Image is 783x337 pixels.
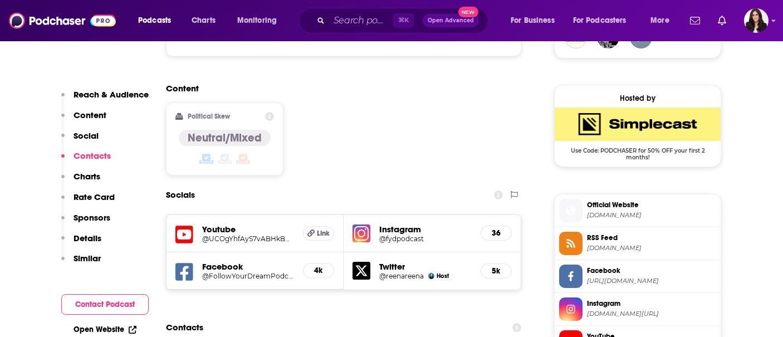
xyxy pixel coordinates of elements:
[61,171,100,192] button: Charts
[744,8,769,33] img: User Profile
[713,11,731,30] a: Show notifications dropdown
[587,310,716,318] span: instagram.com/fydpodcast
[379,272,424,280] a: @reenareena
[744,8,769,33] span: Logged in as RebeccaShapiro
[184,12,222,30] a: Charts
[353,224,370,242] img: iconImage
[643,12,683,30] button: open menu
[555,108,721,141] img: SimpleCast Deal: Use Code: PODCHASER for 50% OFF your first 2 months!
[559,297,716,321] a: Instagram[DOMAIN_NAME][URL]
[61,89,149,110] button: Reach & Audience
[61,294,149,315] button: Contact Podcast
[303,226,334,241] a: Link
[566,12,643,30] button: open menu
[202,224,294,235] h5: Youtube
[559,232,716,255] a: RSS Feed[DOMAIN_NAME]
[650,13,669,28] span: More
[317,229,330,238] span: Link
[138,13,171,28] span: Podcasts
[587,299,716,309] span: Instagram
[188,113,230,120] h2: Political Skew
[74,171,100,182] p: Charts
[393,13,414,28] span: ⌘ K
[312,266,325,275] h5: 4k
[61,130,99,151] button: Social
[192,13,216,28] span: Charts
[74,110,106,120] p: Content
[61,212,110,233] button: Sponsors
[166,184,195,206] h2: Socials
[587,200,716,210] span: Official Website
[490,266,502,276] h5: 5k
[490,228,502,238] h5: 36
[686,11,704,30] a: Show notifications dropdown
[61,110,106,130] button: Content
[379,261,472,272] h5: Twitter
[237,13,277,28] span: Monitoring
[202,235,294,243] a: @UCOgYhfAyS7vABHkBpcO3Zrw/featured
[555,141,721,161] span: Use Code: PODCHASER for 50% OFF your first 2 months!
[309,8,499,33] div: Search podcasts, credits, & more...
[379,235,472,243] a: @fydpodcast
[74,212,110,223] p: Sponsors
[74,233,101,243] p: Details
[74,130,99,141] p: Social
[74,150,111,161] p: Contacts
[428,273,434,279] img: Reena Friedman Watts
[202,261,294,272] h5: Facebook
[744,8,769,33] button: Show profile menu
[61,150,111,171] button: Contacts
[587,233,716,243] span: RSS Feed
[587,277,716,285] span: https://www.facebook.com/FollowYourDreamPodcast
[61,233,101,253] button: Details
[229,12,291,30] button: open menu
[587,211,716,219] span: follow-your-dream.simplecast.com
[458,7,478,17] span: New
[74,192,115,202] p: Rate Card
[423,14,479,27] button: Open AdvancedNew
[587,244,716,252] span: feeds.simplecast.com
[166,83,512,94] h2: Content
[74,253,101,263] p: Similar
[555,108,721,160] a: SimpleCast Deal: Use Code: PODCHASER for 50% OFF your first 2 months!
[202,272,294,280] a: @FollowYourDreamPodcast
[555,94,721,103] div: Hosted by
[437,272,449,280] span: Host
[74,325,136,334] a: Open Website
[130,12,185,30] button: open menu
[329,12,393,30] input: Search podcasts, credits, & more...
[9,10,116,31] img: Podchaser - Follow, Share and Rate Podcasts
[503,12,569,30] button: open menu
[428,18,474,23] span: Open Advanced
[573,13,627,28] span: For Podcasters
[74,89,149,100] p: Reach & Audience
[379,224,472,235] h5: Instagram
[188,131,262,145] h4: Neutral/Mixed
[559,265,716,288] a: Facebook[URL][DOMAIN_NAME]
[511,13,555,28] span: For Business
[61,253,101,273] button: Similar
[559,199,716,222] a: Official Website[DOMAIN_NAME]
[587,266,716,276] span: Facebook
[61,192,115,212] button: Rate Card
